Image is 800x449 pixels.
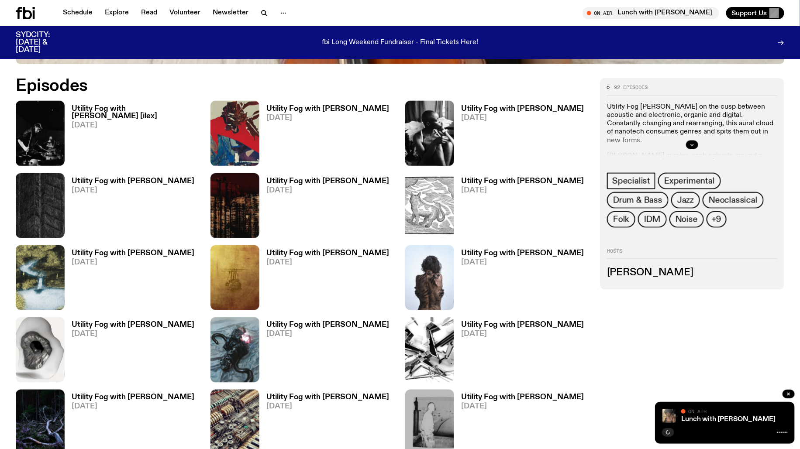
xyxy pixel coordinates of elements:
a: Neoclassical [703,192,764,209]
img: Cover to (SAFETY HAZARD) مخاطر السلامة by electroneya, MARTINA and TNSXORDS [210,173,259,238]
span: [DATE] [266,259,389,266]
img: Cover to Slikback's album Attrition [405,317,454,382]
a: IDM [638,211,666,228]
a: Utility Fog with [PERSON_NAME][DATE] [259,322,389,382]
a: Utility Fog with [PERSON_NAME][DATE] [454,178,584,238]
a: Explore [100,7,134,19]
span: Neoclassical [709,195,758,205]
h3: Utility Fog with [PERSON_NAME] [72,322,194,329]
span: [DATE] [266,331,389,338]
p: fbi Long Weekend Fundraiser - Final Tickets Here! [322,39,478,47]
h3: Utility Fog with [PERSON_NAME] [ilex] [72,105,200,120]
a: Utility Fog with [PERSON_NAME][DATE] [454,105,584,166]
a: Utility Fog with [PERSON_NAME][DATE] [65,322,194,382]
a: Utility Fog with [PERSON_NAME][DATE] [259,105,389,166]
p: Utility Fog [PERSON_NAME] on the cusp between acoustic and electronic, organic and digital. Const... [607,103,777,145]
img: Edit from Juanlu Barlow & his Love-fi Recordings' This is not a new Three Broken Tapes album [16,317,65,382]
a: Drum & Bass [607,192,669,209]
h3: [PERSON_NAME] [607,268,777,278]
a: Schedule [58,7,98,19]
span: Drum & Bass [613,195,662,205]
span: +9 [712,215,722,224]
button: On AirLunch with [PERSON_NAME] [583,7,719,19]
h3: Utility Fog with [PERSON_NAME] [72,394,194,401]
a: Folk [607,211,635,228]
img: Cover to Giant Claw's album Decadent Stress Chamber [210,317,259,382]
a: Noise [669,211,704,228]
button: +9 [707,211,727,228]
h2: Hosts [607,249,777,259]
span: [DATE] [461,403,584,411]
h3: Utility Fog with [PERSON_NAME] [266,322,389,329]
h3: Utility Fog with [PERSON_NAME] [72,178,194,185]
h3: Utility Fog with [PERSON_NAME] [72,250,194,257]
span: [DATE] [461,187,584,194]
span: [DATE] [72,187,194,194]
img: Cover for EYDN's single "Gold" [210,245,259,310]
span: [DATE] [72,403,194,411]
span: Experimental [664,176,715,186]
h3: Utility Fog with [PERSON_NAME] [461,322,584,329]
img: Cover of Ho99o9's album Tomorrow We Escape [405,101,454,166]
img: Cover of Leese's album Δ [405,245,454,310]
h3: Utility Fog with [PERSON_NAME] [461,105,584,113]
span: Specialist [612,176,650,186]
img: Cover of Corps Citoyen album Barrani [16,245,65,310]
span: [DATE] [461,331,584,338]
h3: Utility Fog with [PERSON_NAME] [461,250,584,257]
h3: Utility Fog with [PERSON_NAME] [461,394,584,401]
span: [DATE] [266,187,389,194]
span: Support Us [731,9,767,17]
span: [DATE] [461,259,584,266]
span: IDM [644,215,660,224]
h3: Utility Fog with [PERSON_NAME] [266,178,389,185]
a: Utility Fog with [PERSON_NAME] [ilex][DATE] [65,105,200,166]
img: Image by Billy Zammit [16,101,65,166]
img: Cover of Giuseppe Ielasi's album "an insistence on material vol.2" [16,173,65,238]
h3: Utility Fog with [PERSON_NAME] [461,178,584,185]
h3: Utility Fog with [PERSON_NAME] [266,105,389,113]
span: [DATE] [72,331,194,338]
a: Newsletter [207,7,254,19]
h3: Utility Fog with [PERSON_NAME] [266,394,389,401]
h3: SYDCITY: [DATE] & [DATE] [16,31,72,54]
h3: Utility Fog with [PERSON_NAME] [266,250,389,257]
span: 92 episodes [614,85,648,90]
span: [DATE] [72,122,200,129]
span: Noise [676,215,698,224]
a: Lunch with [PERSON_NAME] [681,416,776,423]
button: Support Us [726,7,784,19]
a: Utility Fog with [PERSON_NAME][DATE] [454,250,584,310]
span: [DATE] [72,259,194,266]
a: Specialist [607,173,655,189]
img: Cover to Mikoo's album It Floats [210,101,259,166]
h2: Episodes [16,78,524,94]
span: [DATE] [461,114,584,122]
span: [DATE] [266,403,389,411]
span: On Air [688,408,707,414]
span: Folk [613,215,629,224]
a: Utility Fog with [PERSON_NAME][DATE] [454,322,584,382]
span: [DATE] [266,114,389,122]
a: Jazz [671,192,700,209]
img: Cover for Kansai Bruises by Valentina Magaletti & YPY [405,173,454,238]
a: Experimental [658,173,721,189]
a: Volunteer [164,7,206,19]
a: Utility Fog with [PERSON_NAME][DATE] [65,250,194,310]
a: Read [136,7,162,19]
a: Utility Fog with [PERSON_NAME][DATE] [259,178,389,238]
span: Jazz [677,195,694,205]
a: Utility Fog with [PERSON_NAME][DATE] [259,250,389,310]
a: Utility Fog with [PERSON_NAME][DATE] [65,178,194,238]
